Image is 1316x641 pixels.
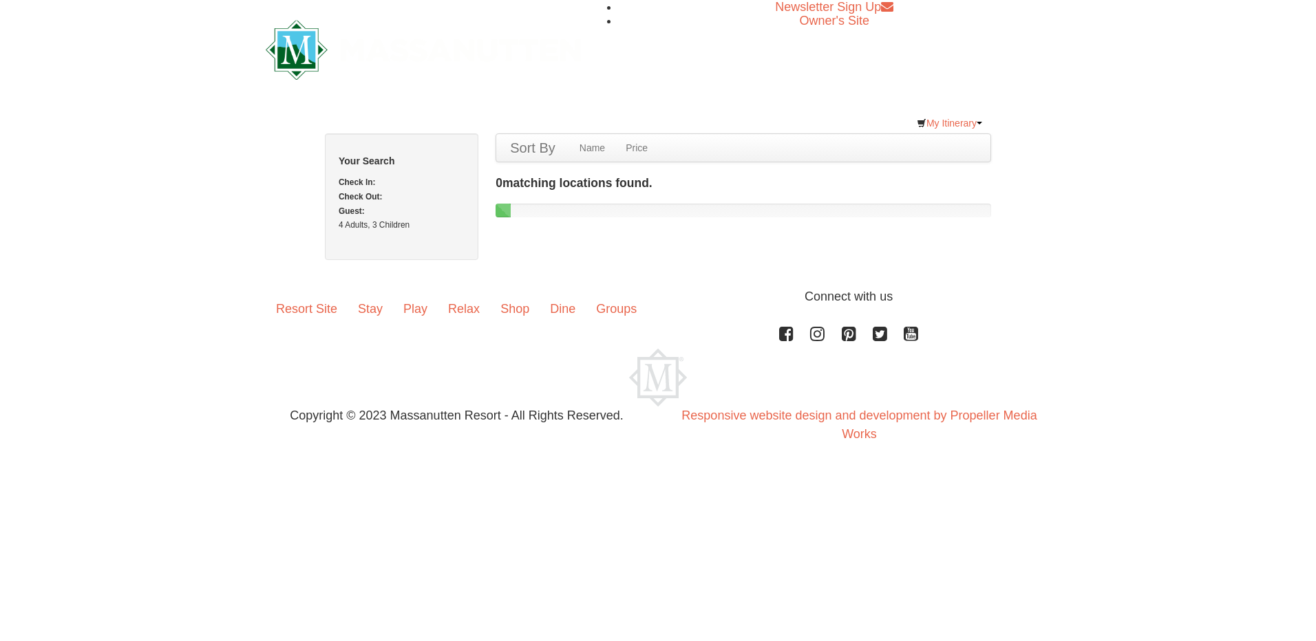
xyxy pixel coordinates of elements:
a: Relax [438,287,490,330]
a: Responsive website design and development by Propeller Media Works [681,409,1037,441]
strong: Check In: [339,177,376,187]
a: Owner's Site [800,14,869,28]
div: 4 Adults, 3 Children [339,218,465,232]
img: Massanutten Resort Logo [266,20,581,80]
strong: Check Out: [339,192,382,202]
h5: Your Search [339,154,465,168]
a: Stay [348,287,393,330]
a: Name [569,134,615,162]
span: 0 [496,176,502,190]
a: Shop [490,287,540,330]
a: Dine [540,287,586,330]
a: Price [615,134,658,162]
h4: matching locations found. [496,176,991,190]
a: Sort By [496,134,569,162]
a: Play [393,287,438,330]
a: Groups [586,287,647,330]
a: My Itinerary [908,113,991,133]
a: Resort Site [266,287,348,330]
p: Connect with us [266,287,1050,306]
strong: Guest: [339,206,365,216]
p: Copyright © 2023 Massanutten Resort - All Rights Reserved. [255,406,658,425]
a: Massanutten Resort [266,32,581,64]
img: Massanutten Resort Logo [629,349,687,406]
